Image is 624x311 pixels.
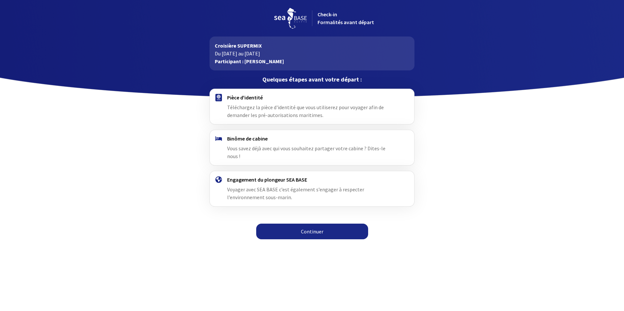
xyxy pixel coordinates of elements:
[274,8,307,29] img: logo_seabase.svg
[215,50,409,57] p: Du [DATE] au [DATE]
[227,145,385,159] span: Vous savez déjà avec qui vous souhaitez partager votre cabine ? Dites-le nous !
[318,11,374,25] span: Check-in Formalités avant départ
[227,186,364,200] span: Voyager avec SEA BASE c’est également s’engager à respecter l’environnement sous-marin.
[215,94,222,101] img: passport.svg
[227,104,384,118] span: Téléchargez la pièce d'identité que vous utiliserez pour voyager afin de demander les pré-autoris...
[215,136,222,141] img: binome.svg
[256,224,368,239] a: Continuer
[210,76,414,83] p: Quelques étapes avant votre départ :
[227,135,397,142] h4: Binôme de cabine
[215,42,409,50] p: Croisière SUPERMIX
[227,94,397,101] h4: Pièce d'identité
[227,176,397,183] h4: Engagement du plongeur SEA BASE
[215,57,409,65] p: Participant : [PERSON_NAME]
[215,176,222,183] img: engagement.svg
